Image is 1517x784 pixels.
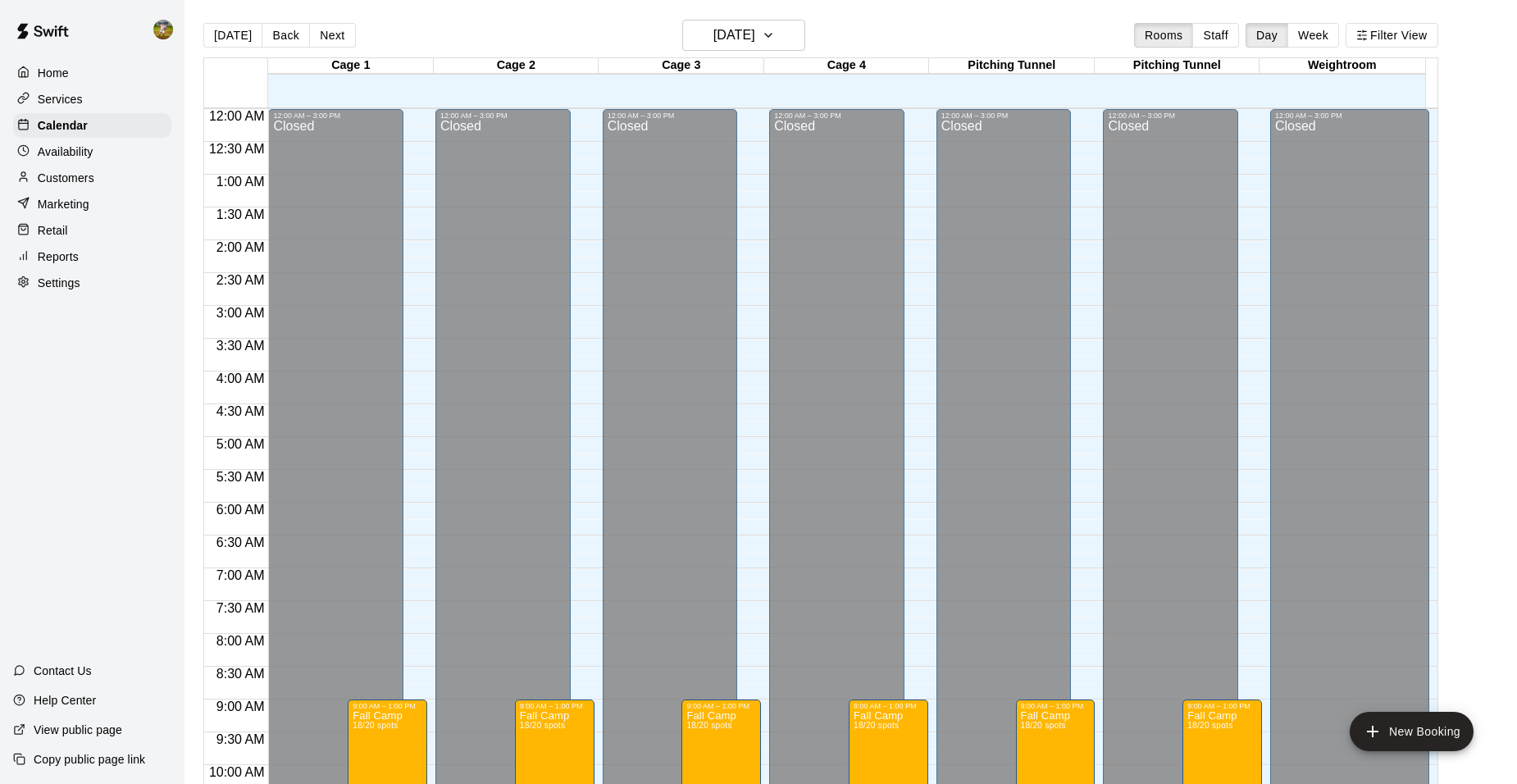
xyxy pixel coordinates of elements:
[38,170,94,186] p: Customers
[212,634,269,648] span: 8:00 AM
[212,339,269,353] span: 3:30 AM
[682,20,805,51] button: [DATE]
[713,24,755,47] h6: [DATE]
[440,112,566,120] div: 12:00 AM – 3:00 PM
[13,87,171,112] a: Services
[1187,721,1232,730] span: 18/20 spots filled
[212,371,269,385] span: 4:00 AM
[1095,58,1260,74] div: Pitching Tunnel
[599,58,764,74] div: Cage 3
[309,23,355,48] button: Next
[1108,112,1233,120] div: 12:00 AM – 3:00 PM
[262,23,310,48] button: Back
[13,271,171,295] a: Settings
[38,117,88,134] p: Calendar
[854,721,899,730] span: 18/20 spots filled
[1260,58,1425,74] div: Weightroom
[13,61,171,85] a: Home
[205,142,269,156] span: 12:30 AM
[203,23,262,48] button: [DATE]
[212,568,269,582] span: 7:00 AM
[212,273,269,287] span: 2:30 AM
[1134,23,1193,48] button: Rooms
[520,702,590,710] div: 9:00 AM – 1:00 PM
[268,58,434,74] div: Cage 1
[205,765,269,779] span: 10:00 AM
[764,58,930,74] div: Cage 4
[941,112,1067,120] div: 12:00 AM – 3:00 PM
[153,20,173,39] img: Jhonny Montoya
[212,470,269,484] span: 5:30 AM
[1021,721,1066,730] span: 18/20 spots filled
[212,503,269,517] span: 6:00 AM
[1192,23,1239,48] button: Staff
[1346,23,1437,48] button: Filter View
[1287,23,1339,48] button: Week
[38,196,89,212] p: Marketing
[38,222,68,239] p: Retail
[212,306,269,320] span: 3:00 AM
[212,601,269,615] span: 7:30 AM
[13,113,171,138] a: Calendar
[13,166,171,190] a: Customers
[774,112,900,120] div: 12:00 AM – 3:00 PM
[1021,702,1091,710] div: 9:00 AM – 1:00 PM
[38,275,80,291] p: Settings
[38,248,79,265] p: Reports
[38,65,69,81] p: Home
[13,139,171,164] a: Availability
[34,722,122,738] p: View public page
[34,692,96,709] p: Help Center
[686,702,756,710] div: 9:00 AM – 1:00 PM
[1350,712,1474,751] button: add
[38,144,93,160] p: Availability
[205,109,269,123] span: 12:00 AM
[212,667,269,681] span: 8:30 AM
[212,175,269,189] span: 1:00 AM
[854,702,923,710] div: 9:00 AM – 1:00 PM
[273,112,399,120] div: 12:00 AM – 3:00 PM
[212,207,269,221] span: 1:30 AM
[686,721,731,730] span: 18/20 spots filled
[434,58,599,74] div: Cage 2
[212,700,269,713] span: 9:00 AM
[150,13,184,46] div: Jhonny Montoya
[34,751,145,768] p: Copy public page link
[929,58,1095,74] div: Pitching Tunnel
[608,112,733,120] div: 12:00 AM – 3:00 PM
[212,536,269,549] span: 6:30 AM
[212,240,269,254] span: 2:00 AM
[212,437,269,451] span: 5:00 AM
[34,663,92,679] p: Contact Us
[13,218,171,243] a: Retail
[353,702,422,710] div: 9:00 AM – 1:00 PM
[353,721,398,730] span: 18/20 spots filled
[13,192,171,217] a: Marketing
[212,732,269,746] span: 9:30 AM
[13,244,171,269] a: Reports
[520,721,565,730] span: 18/20 spots filled
[1246,23,1288,48] button: Day
[212,404,269,418] span: 4:30 AM
[38,91,83,107] p: Services
[1275,112,1424,120] div: 12:00 AM – 3:00 PM
[1187,702,1257,710] div: 9:00 AM – 1:00 PM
